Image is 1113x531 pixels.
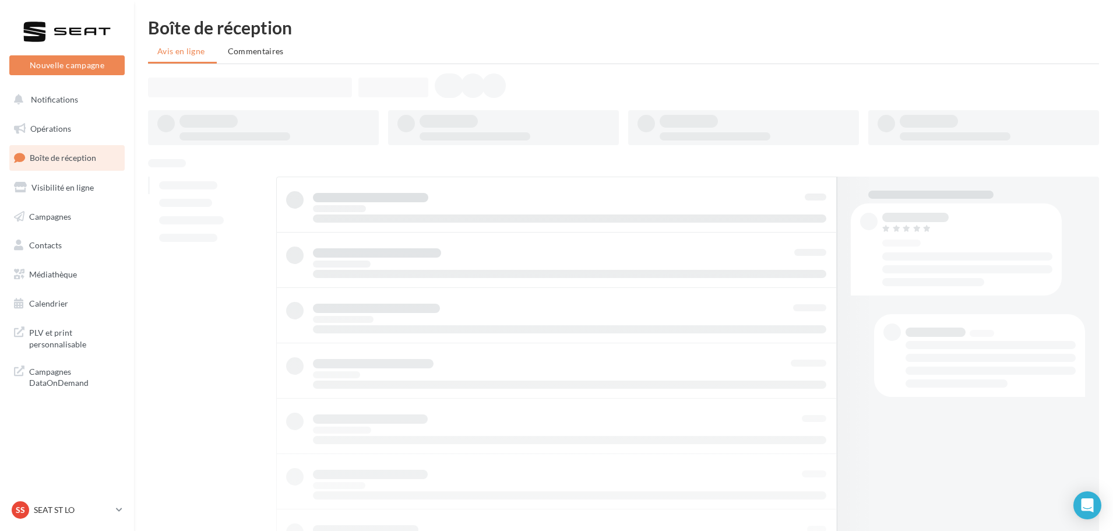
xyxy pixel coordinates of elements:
span: Visibilité en ligne [31,182,94,192]
button: Notifications [7,87,122,112]
a: SS SEAT ST LO [9,499,125,521]
span: Calendrier [29,298,68,308]
span: SS [16,504,25,516]
span: Commentaires [228,46,284,56]
span: PLV et print personnalisable [29,325,120,350]
span: Boîte de réception [30,153,96,163]
a: Campagnes [7,205,127,229]
p: SEAT ST LO [34,504,111,516]
a: Calendrier [7,291,127,316]
span: Notifications [31,94,78,104]
a: Contacts [7,233,127,258]
a: PLV et print personnalisable [7,320,127,354]
a: Opérations [7,117,127,141]
span: Campagnes [29,211,71,221]
a: Campagnes DataOnDemand [7,359,127,393]
span: Médiathèque [29,269,77,279]
div: Open Intercom Messenger [1073,491,1101,519]
span: Contacts [29,240,62,250]
span: Campagnes DataOnDemand [29,364,120,389]
button: Nouvelle campagne [9,55,125,75]
div: Boîte de réception [148,19,1099,36]
a: Boîte de réception [7,145,127,170]
a: Médiathèque [7,262,127,287]
a: Visibilité en ligne [7,175,127,200]
span: Opérations [30,124,71,133]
